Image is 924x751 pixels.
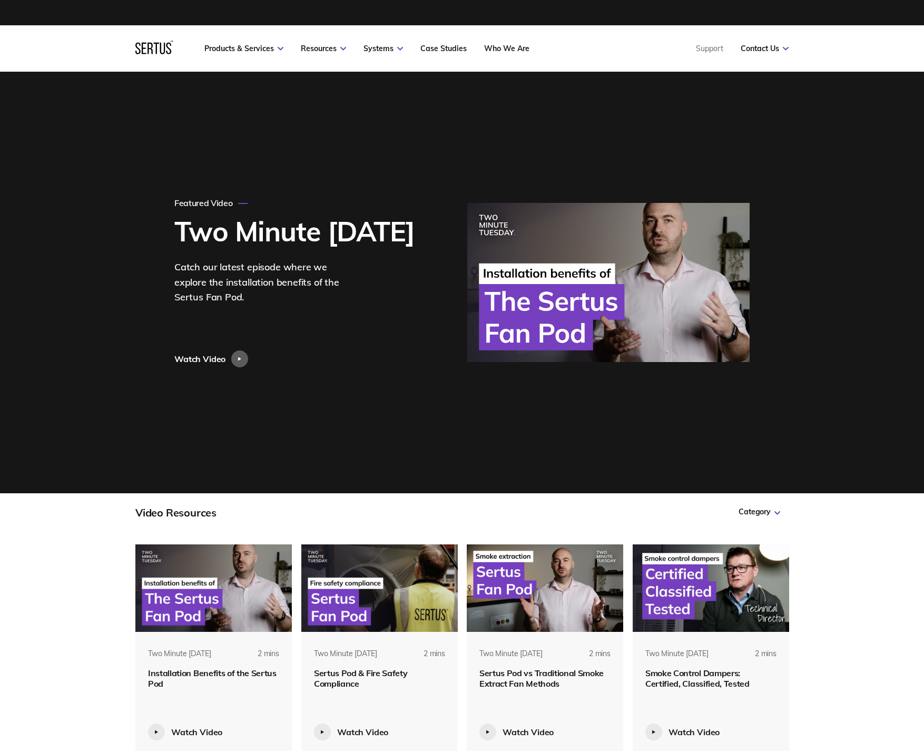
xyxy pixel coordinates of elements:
[484,44,529,53] a: Who We Are
[567,649,611,668] div: 2 mins
[171,727,222,737] div: Watch Video
[204,44,283,53] a: Products & Services
[420,44,467,53] a: Case Studies
[669,727,720,737] div: Watch Video
[479,649,543,659] div: Two Minute [DATE]
[363,44,403,53] a: Systems
[696,44,723,53] a: Support
[645,649,709,659] div: Two Minute [DATE]
[314,668,407,689] span: Sertus Pod & Fire Safety Compliance
[174,216,415,246] h1: Two Minute [DATE]
[337,727,388,737] div: Watch Video
[174,350,225,367] div: Watch Video
[235,649,279,668] div: 2 mins
[135,506,217,519] div: Video Resources
[645,668,750,689] span: Smoke Control Dampers: Certified, Classified, Tested
[301,44,346,53] a: Resources
[314,649,377,659] div: Two Minute [DATE]
[401,649,445,668] div: 2 mins
[733,649,776,668] div: 2 mins
[741,44,789,53] a: Contact Us
[479,668,604,689] span: Sertus Pod vs Traditional Smoke Extract Fan Methods
[174,198,248,208] div: Featured Video
[148,668,277,689] span: Installation Benefits of the Sertus Pod
[739,507,780,518] div: Category
[174,260,348,305] div: Catch our latest episode where we explore the installation benefits of the Sertus Fan Pod.
[148,649,211,659] div: Two Minute [DATE]
[503,727,554,737] div: Watch Video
